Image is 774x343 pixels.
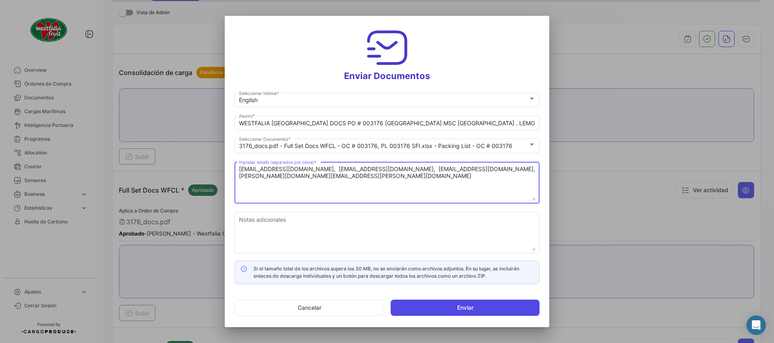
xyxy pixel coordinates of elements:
h3: Enviar Documentos [234,26,540,81]
button: Cancelar [234,300,384,316]
mat-select-trigger: English [239,96,258,103]
span: Si el tamaño total de los archivos supera los 30 MB, no se enviarán como archivos adjuntos. En su... [254,266,519,279]
mat-select-trigger: 3176_docs.pdf - Full Set Docs WFCL - OC # 003176, PL 003176 SFI.xlsx - Packing List - OC # 003176 [239,142,512,149]
button: Enviar [391,300,540,316]
div: Abrir Intercom Messenger [746,315,766,335]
